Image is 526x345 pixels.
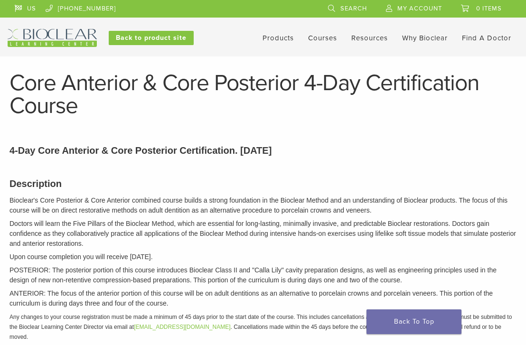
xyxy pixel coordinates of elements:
[9,252,517,262] p: Upon course completion you will receive [DATE].
[9,177,517,191] h3: Description
[476,5,502,12] span: 0 items
[134,324,230,330] a: [EMAIL_ADDRESS][DOMAIN_NAME]
[9,289,517,308] p: ANTERIOR: The focus of the anterior portion of this course will be on adult dentitions as an alte...
[402,34,448,42] a: Why Bioclear
[462,34,511,42] a: Find A Doctor
[9,196,517,215] p: Bioclear's Core Posterior & Core Anterior combined course builds a strong foundation in the Biocl...
[397,5,442,12] span: My Account
[9,143,517,158] p: 4-Day Core Anterior & Core Posterior Certification. [DATE]
[9,314,512,340] em: Any changes to your course registration must be made a minimum of 45 days prior to the start date...
[8,29,97,47] img: Bioclear
[340,5,367,12] span: Search
[351,34,388,42] a: Resources
[9,72,517,117] h1: Core Anterior & Core Posterior 4-Day Certification Course
[366,309,461,334] a: Back To Top
[263,34,294,42] a: Products
[9,265,517,285] p: POSTERIOR: The posterior portion of this course introduces Bioclear Class II and "Calla Lily" cav...
[109,31,194,45] a: Back to product site
[9,219,517,249] p: Doctors will learn the Five Pillars of the Bioclear Method, which are essential for long-lasting,...
[308,34,337,42] a: Courses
